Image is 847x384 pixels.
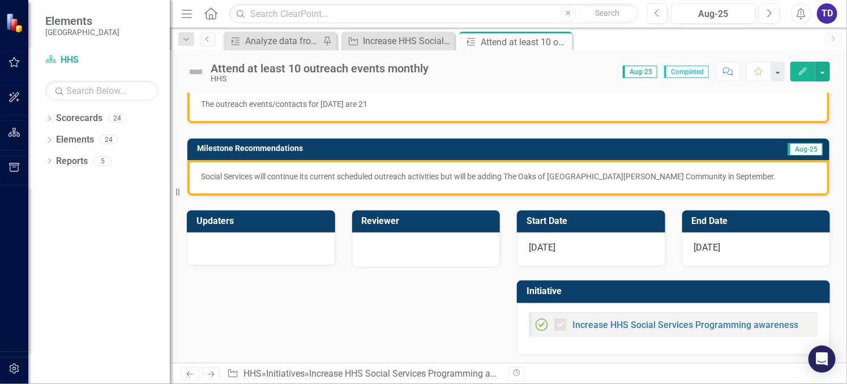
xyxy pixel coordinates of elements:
span: Completed [664,66,709,78]
div: » » » [227,368,500,381]
img: Not Defined [187,63,205,81]
input: Search Below... [45,81,159,101]
span: Aug-25 [623,66,657,78]
a: Increase HHS Social Services Programming awareness [309,368,528,379]
h3: Milestone Recommendations [197,144,666,153]
span: [DATE] [694,242,721,253]
a: Elements [56,133,94,146]
div: HHS [211,75,429,83]
h3: Start Date [527,216,660,226]
button: TD [817,3,837,24]
h3: Reviewer [362,216,495,226]
div: Attend at least 10 outreach events monthly [481,35,570,49]
div: Increase HHS Social Services Programming awareness [363,34,452,48]
div: 24 [108,114,126,123]
span: Search [595,8,619,18]
a: Increase HHS Social Services Programming awareness [572,320,798,330]
h3: Updaters [196,216,330,226]
span: [DATE] [529,242,555,253]
span: Aug-25 [788,143,823,156]
p: Social Services will continue its current scheduled outreach activities but will be adding The Oa... [201,171,816,182]
span: Elements [45,14,119,28]
a: Initiatives [266,368,305,379]
a: Scorecards [56,112,102,125]
div: Analyze data from Q3 FY 25 to see trend [245,34,320,48]
h3: End Date [692,216,825,226]
button: Aug-25 [671,3,756,24]
div: Aug-25 [675,7,752,21]
a: Increase HHS Social Services Programming awareness [344,34,452,48]
div: Open Intercom Messenger [808,346,836,373]
div: 5 [93,156,112,166]
small: [GEOGRAPHIC_DATA] [45,28,119,37]
a: HHS [243,368,262,379]
a: Analyze data from Q3 FY 25 to see trend [226,34,320,48]
button: Search [579,6,636,21]
input: Search ClearPoint... [229,4,638,24]
div: Attend at least 10 outreach events monthly [211,62,429,75]
p: The outreach events/contacts for [DATE] are 21 [201,98,816,110]
div: 24 [100,135,118,145]
img: ClearPoint Strategy [6,13,25,33]
a: Reports [56,155,88,168]
img: Completed [535,318,549,331]
a: HHS [45,54,159,67]
h3: Initiative [527,286,824,296]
